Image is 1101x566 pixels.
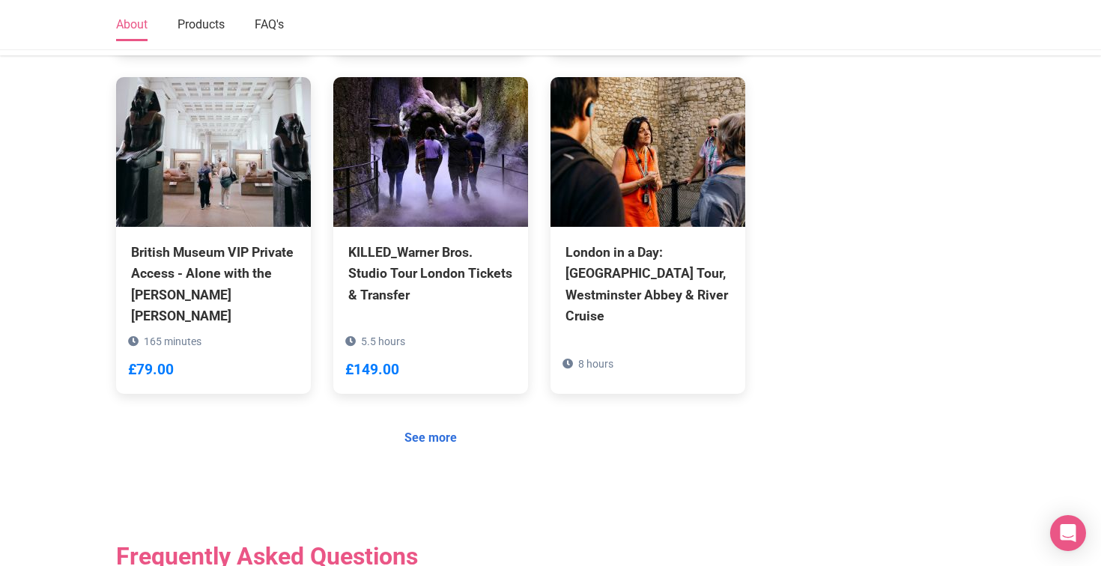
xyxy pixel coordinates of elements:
[361,335,405,347] span: 5.5 hours
[116,77,311,394] a: British Museum VIP Private Access - Alone with the [PERSON_NAME] [PERSON_NAME] 165 minutes £79.00
[345,359,399,382] div: £149.00
[128,359,174,382] div: £79.00
[116,77,311,227] img: British Museum VIP Private Access - Alone with the Rosetta Stone
[333,77,528,227] img: KILLED_Warner Bros. Studio Tour London Tickets & Transfer
[348,242,513,305] div: KILLED_Warner Bros. Studio Tour London Tickets & Transfer
[144,335,201,347] span: 165 minutes
[550,77,745,394] a: London in a Day: [GEOGRAPHIC_DATA] Tour, Westminster Abbey & River Cruise 8 hours
[333,77,528,372] a: KILLED_Warner Bros. Studio Tour London Tickets & Transfer 5.5 hours £149.00
[578,358,613,370] span: 8 hours
[116,10,148,41] a: About
[131,242,296,326] div: British Museum VIP Private Access - Alone with the [PERSON_NAME] [PERSON_NAME]
[395,424,467,452] a: See more
[550,77,745,227] img: London in a Day: Tower of London Tour, Westminster Abbey & River Cruise
[1050,515,1086,551] div: Open Intercom Messenger
[178,10,225,41] a: Products
[565,242,730,326] div: London in a Day: [GEOGRAPHIC_DATA] Tour, Westminster Abbey & River Cruise
[255,10,284,41] a: FAQ's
